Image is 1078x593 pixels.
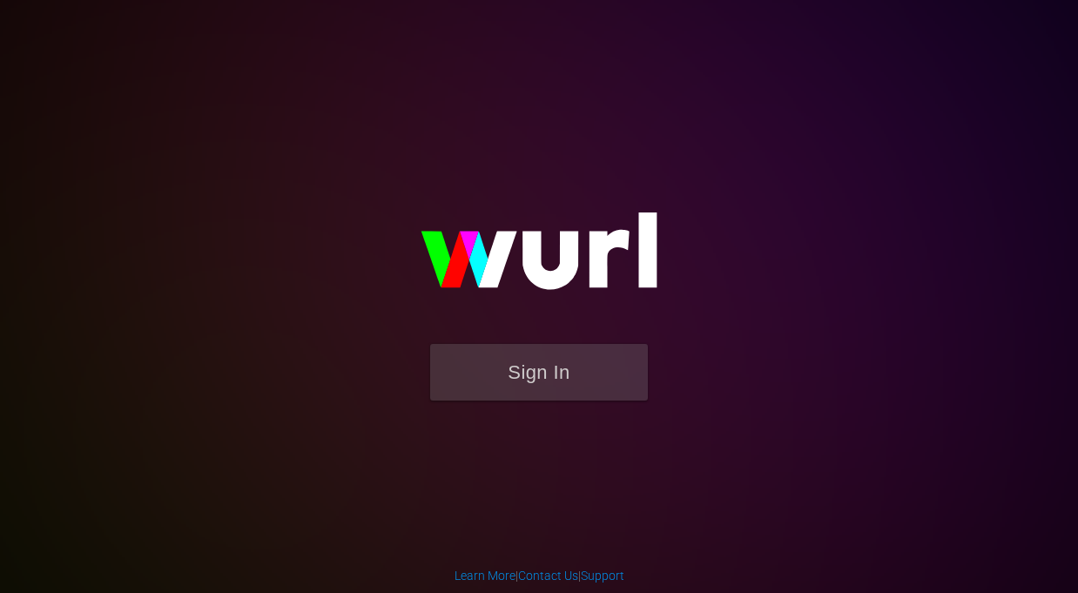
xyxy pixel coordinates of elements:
[518,569,578,583] a: Contact Us
[455,569,515,583] a: Learn More
[430,344,648,401] button: Sign In
[455,567,624,584] div: | |
[581,569,624,583] a: Support
[365,175,713,344] img: wurl-logo-on-black-223613ac3d8ba8fe6dc639794a292ebdb59501304c7dfd60c99c58986ef67473.svg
